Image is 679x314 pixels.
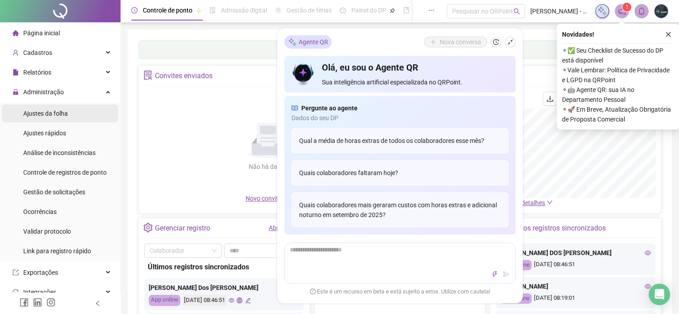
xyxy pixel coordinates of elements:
[625,4,629,10] span: 1
[12,269,19,276] span: export
[23,49,52,56] span: Cadastros
[562,85,674,105] span: ⚬ 🤖 Agente QR: sua IA no Departamento Pessoal
[23,269,58,276] span: Exportações
[23,29,60,37] span: Página inicial
[618,7,626,15] span: notification
[269,224,305,231] a: Abrir registro
[229,297,234,303] span: eye
[23,228,71,235] span: Validar protocolo
[507,39,513,45] span: shrink
[645,283,651,289] span: eye
[183,295,226,306] div: [DATE] 08:46:51
[622,3,631,12] sup: 1
[221,7,267,14] span: Admissão digital
[12,289,19,295] span: sync
[12,69,19,75] span: file
[143,223,153,232] span: setting
[23,149,96,156] span: Análise de inconsistências
[562,46,674,65] span: ⚬ ✅ Seu Checklist de Sucesso do DP está disponível
[292,113,508,123] span: Dados do seu DP
[246,195,290,202] span: Novo convite
[351,7,386,14] span: Painel do DP
[507,221,606,236] div: Últimos registros sincronizados
[292,193,508,227] div: Quais colaboradores mais geraram custos com horas extras e adicional noturno em setembro de 2025?
[287,7,332,14] span: Gestão de férias
[428,7,434,13] span: ellipsis
[20,298,29,307] span: facebook
[237,297,242,303] span: global
[227,162,309,172] div: Não há dados
[245,297,251,303] span: edit
[23,88,64,96] span: Administração
[149,295,180,306] div: App online
[292,61,315,87] img: icon
[292,160,508,185] div: Quais colaboradores faltaram hoje?
[654,4,668,18] img: 8787
[284,35,332,49] div: Agente QR
[637,7,646,15] span: bell
[501,269,512,280] button: send
[23,208,57,215] span: Ocorrências
[12,50,19,56] span: user-add
[500,281,651,291] div: [PERSON_NAME]
[546,199,553,205] span: down
[500,260,651,270] div: [DATE] 08:46:51
[310,288,316,294] span: exclamation-circle
[390,8,395,13] span: pushpin
[322,77,508,87] span: Sua inteligência artificial especializada no QRPoint.
[649,284,670,305] div: Open Intercom Messenger
[562,105,674,124] span: ⚬ 🚀 Em Breve, Atualização Obrigatória de Proposta Comercial
[530,6,590,16] span: [PERSON_NAME] - ORG. AB - RADIOS
[23,169,107,176] span: Controle de registros de ponto
[155,68,212,84] div: Convites enviados
[23,289,56,296] span: Integrações
[645,250,651,256] span: eye
[597,6,607,16] img: sparkle-icon.fc2bf0ac1784a2077858766a79e2daf3.svg
[301,103,358,113] span: Pergunte ao agente
[500,293,651,304] div: [DATE] 08:19:01
[149,283,300,293] div: [PERSON_NAME] Dos [PERSON_NAME]
[148,261,300,272] div: Últimos registros sincronizados
[23,247,91,255] span: Link para registro rápido
[513,8,520,15] span: search
[143,71,153,80] span: solution
[500,248,651,258] div: [PERSON_NAME] DOS [PERSON_NAME]
[340,7,346,13] span: dashboard
[23,130,66,137] span: Ajustes rápidos
[292,103,298,113] span: read
[511,199,553,206] a: Ver detalhes down
[424,37,487,47] button: Nova conversa
[546,95,554,102] span: download
[492,271,498,277] span: thunderbolt
[12,89,19,95] span: lock
[23,188,85,196] span: Gestão de solicitações
[46,298,55,307] span: instagram
[511,199,545,206] span: Ver detalhes
[292,128,508,153] div: Qual a média de horas extras de todos os colaboradores esse mês?
[562,65,674,85] span: ⚬ Vale Lembrar: Política de Privacidade e LGPD na QRPoint
[131,7,137,13] span: clock-circle
[403,7,409,13] span: book
[288,37,297,46] img: sparkle-icon.fc2bf0ac1784a2077858766a79e2daf3.svg
[665,31,671,38] span: close
[275,7,281,13] span: sun
[209,7,216,13] span: file-done
[493,39,499,45] span: history
[155,221,210,236] div: Gerenciar registro
[12,30,19,36] span: home
[310,287,490,296] span: Este é um recurso em beta e está sujeito a erros. Utilize com cautela!
[23,110,68,117] span: Ajustes da folha
[23,69,51,76] span: Relatórios
[322,61,508,74] h4: Olá, eu sou o Agente QR
[489,269,500,280] button: thunderbolt
[95,300,101,306] span: left
[33,298,42,307] span: linkedin
[143,7,192,14] span: Controle de ponto
[196,8,201,13] span: pushpin
[562,29,594,39] span: Novidades !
